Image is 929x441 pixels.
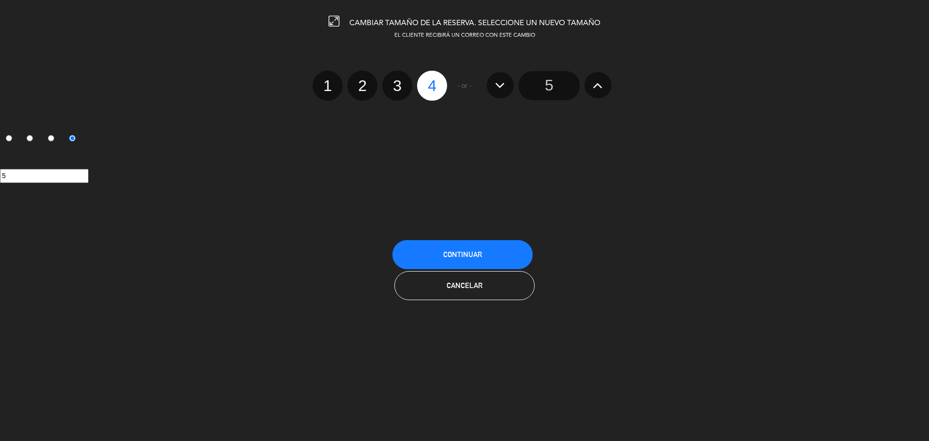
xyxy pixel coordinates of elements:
input: 4 [69,135,75,141]
label: 4 [63,131,85,148]
label: 4 [417,71,447,101]
button: Continuar [392,240,533,269]
span: - or - [457,80,472,91]
span: Cancelar [447,281,482,289]
span: EL CLIENTE RECIBIRÁ UN CORREO CON ESTE CAMBIO [394,33,535,38]
label: 2 [21,131,43,148]
label: 3 [382,71,412,101]
span: CAMBIAR TAMAÑO DE LA RESERVA. SELECCIONE UN NUEVO TAMAÑO [349,19,600,27]
button: Cancelar [394,271,535,300]
input: 3 [48,135,54,141]
input: 2 [27,135,33,141]
span: Continuar [443,250,482,259]
label: 3 [43,131,64,148]
label: 1 [313,71,343,101]
input: 1 [6,135,12,141]
label: 2 [347,71,377,101]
